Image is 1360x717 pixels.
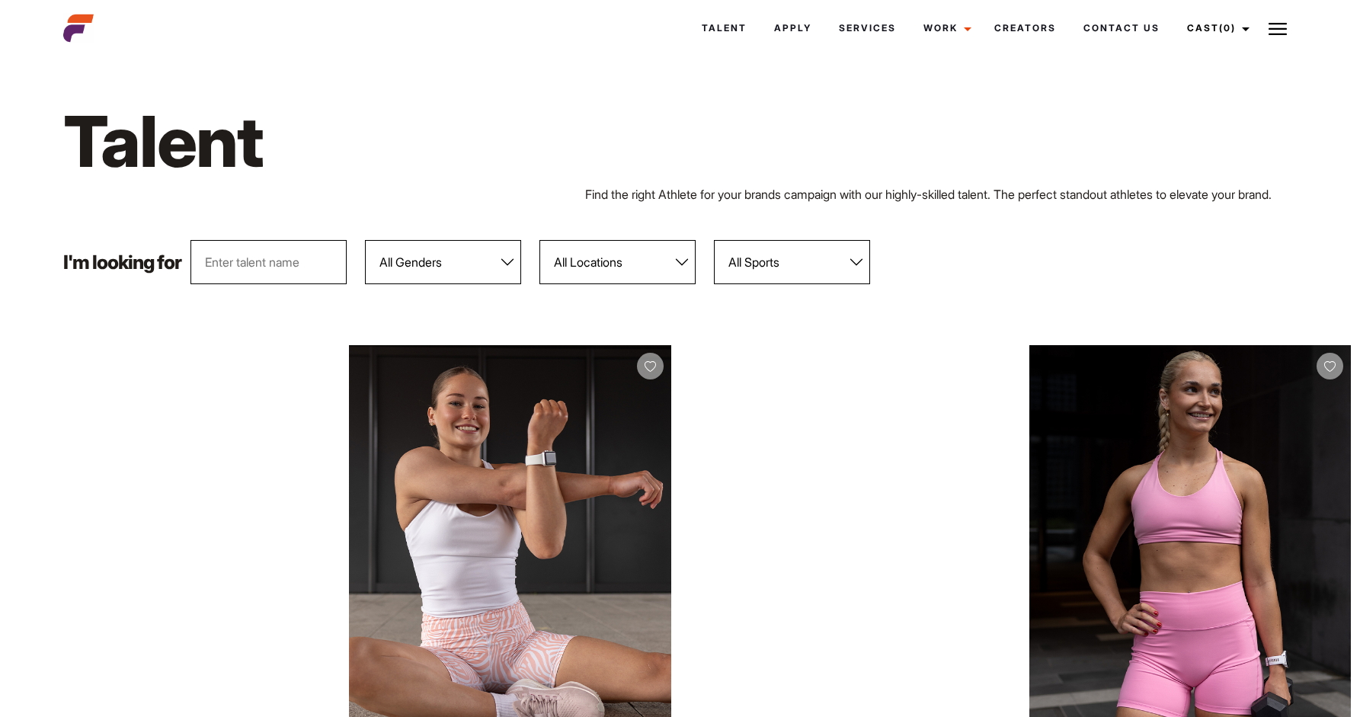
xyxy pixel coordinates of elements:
a: Contact Us [1070,8,1173,49]
input: Enter talent name [190,240,347,284]
h1: Talent [63,98,775,185]
p: Find the right Athlete for your brands campaign with our highly-skilled talent. The perfect stand... [585,185,1297,203]
a: Work [910,8,981,49]
img: cropped-aefm-brand-fav-22-square.png [63,13,94,43]
a: Services [825,8,910,49]
a: Apply [760,8,825,49]
span: (0) [1219,22,1236,34]
a: Cast(0) [1173,8,1259,49]
img: Burger icon [1269,20,1287,38]
p: I'm looking for [63,253,181,272]
a: Talent [688,8,760,49]
a: Creators [981,8,1070,49]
